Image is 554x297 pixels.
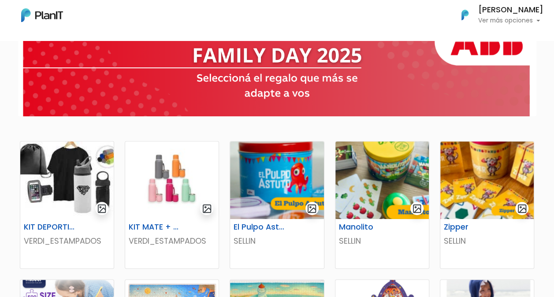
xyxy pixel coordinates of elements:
[307,204,317,214] img: gallery-light
[230,141,324,269] a: gallery-light El Pulpo Astuto SELLIN
[334,223,398,232] h6: Manolito
[45,8,127,26] div: ¿Necesitás ayuda?
[129,235,215,247] p: VERDI_ESTAMPADOS
[24,235,110,247] p: VERDI_ESTAMPADOS
[440,141,534,269] a: gallery-light Zipper SELLIN
[455,5,475,25] img: PlanIt Logo
[339,235,425,247] p: SELLIN
[517,204,527,214] img: gallery-light
[450,4,543,26] button: PlanIt Logo [PERSON_NAME] Ver más opciones
[335,141,429,219] img: thumb_Captura_de_pantalla_2025-07-29_104833.png
[125,141,219,269] a: gallery-light KIT MATE + TERMO VERDI_ESTAMPADOS
[439,223,503,232] h6: Zipper
[444,235,530,247] p: SELLIN
[478,6,543,14] h6: [PERSON_NAME]
[97,204,107,214] img: gallery-light
[21,8,63,22] img: PlanIt Logo
[228,223,293,232] h6: El Pulpo Astuto
[20,141,114,269] a: gallery-light KIT DEPORTIVO VERDI_ESTAMPADOS
[230,141,323,219] img: thumb_Captura_de_pantalla_2025-07-29_101456.png
[202,204,212,214] img: gallery-light
[125,141,219,219] img: thumb_2000___2000-Photoroom_-_2025-07-02T103351.963.jpg
[412,204,422,214] img: gallery-light
[335,141,429,269] a: gallery-light Manolito SELLIN
[478,18,543,24] p: Ver más opciones
[234,235,320,247] p: SELLIN
[20,141,114,219] img: thumb_WhatsApp_Image_2025-05-26_at_09.52.07.jpeg
[440,141,534,219] img: thumb_Captura_de_pantalla_2025-07-29_105257.png
[123,223,188,232] h6: KIT MATE + TERMO
[19,223,83,232] h6: KIT DEPORTIVO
